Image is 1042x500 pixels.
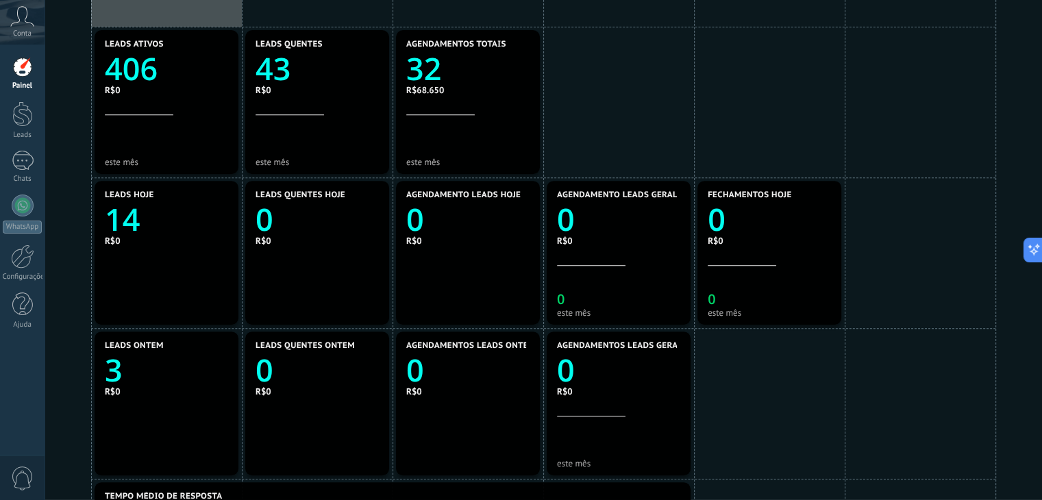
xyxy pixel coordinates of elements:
a: 406 [105,48,228,90]
text: 0 [557,349,575,391]
a: 3 [105,349,228,391]
div: R$0 [105,386,228,397]
div: R$0 [557,386,680,397]
div: R$68.650 [406,84,530,96]
text: 32 [406,48,441,90]
div: WhatsApp [3,221,42,234]
a: 0 [256,349,379,391]
span: Agendamentos Leads Geral [557,341,682,351]
a: 0 [708,199,831,240]
text: 0 [406,349,424,391]
div: R$0 [256,386,379,397]
div: este mês [557,308,680,318]
span: Conta [13,29,32,38]
text: 0 [708,290,715,308]
text: 406 [105,48,158,90]
div: Leads [3,131,42,140]
span: Leads Ontem [105,341,164,351]
a: 43 [256,48,379,90]
div: este mês [406,157,530,167]
text: 0 [557,290,565,308]
div: Configurações [3,273,42,282]
div: Ajuda [3,321,42,329]
div: este mês [708,308,831,318]
div: R$0 [105,84,228,96]
span: Fechamentos Hoje [708,190,791,200]
div: R$0 [256,84,379,96]
text: 0 [557,199,575,240]
div: R$0 [406,235,530,247]
text: 3 [105,349,123,391]
div: R$0 [105,235,228,247]
div: Painel [3,82,42,90]
text: 0 [708,199,725,240]
div: R$0 [406,386,530,397]
a: 0 [557,199,680,240]
span: Leads Quentes Ontem [256,341,355,351]
text: 0 [256,349,273,391]
text: 0 [406,199,424,240]
a: 0 [256,199,379,240]
text: 0 [256,199,273,240]
div: R$0 [557,235,680,247]
text: 43 [256,48,290,90]
a: 0 [406,199,530,240]
div: este mês [557,458,680,468]
span: Agendamentos Totais [406,40,506,49]
a: 0 [557,349,680,391]
span: Agendamento Leads Hoje [406,190,521,200]
a: 14 [105,199,228,240]
span: Leads Quentes [256,40,323,49]
span: Leads Ativos [105,40,164,49]
span: Agendamentos Leads Ontem [406,341,536,351]
text: 14 [105,199,140,240]
div: R$0 [256,235,379,247]
a: 32 [406,48,530,90]
a: 0 [406,349,530,391]
div: R$0 [708,235,831,247]
span: Agendamento Leads Geral [557,190,678,200]
span: Leads Hoje [105,190,154,200]
span: Leads Quentes Hoje [256,190,345,200]
div: Chats [3,175,42,184]
div: este mês [105,157,228,167]
div: este mês [256,157,379,167]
